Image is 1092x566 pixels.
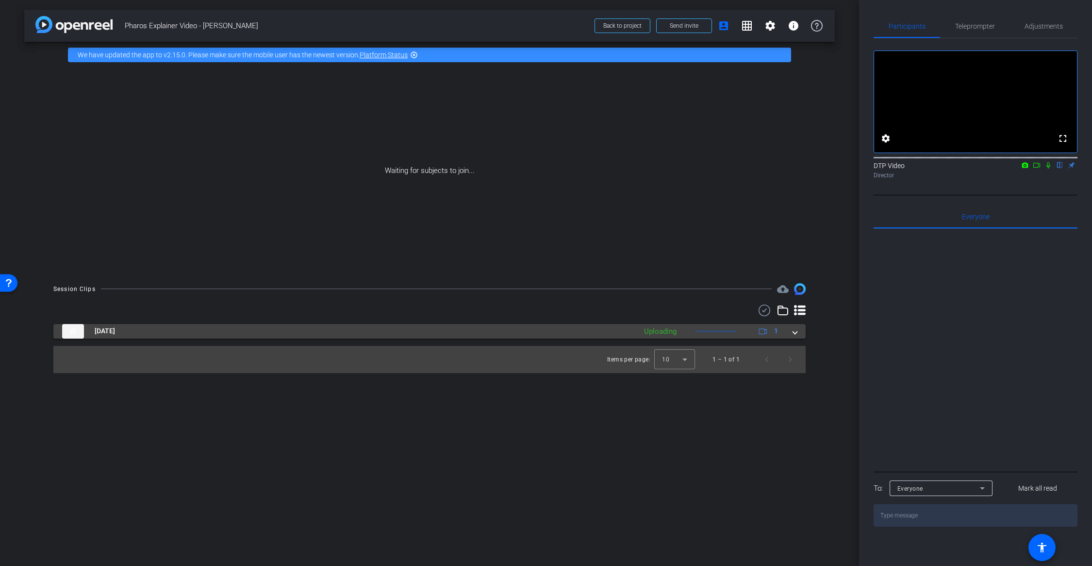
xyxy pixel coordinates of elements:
div: 1 – 1 of 1 [712,355,740,364]
img: thumb-nail [62,324,84,339]
button: Previous page [755,348,778,371]
span: Adjustments [1025,23,1063,30]
mat-icon: settings [880,133,892,144]
span: Everyone [897,485,923,492]
div: To: [874,483,883,494]
mat-icon: account_box [718,20,729,32]
div: Session Clips [53,284,96,294]
button: Next page [778,348,802,371]
div: DTP Video [874,161,1077,180]
button: Mark all read [998,480,1078,497]
span: [DATE] [95,326,115,336]
a: Platform Status [360,51,408,59]
img: app-logo [35,16,113,33]
div: Waiting for subjects to join... [24,68,835,274]
mat-icon: settings [764,20,776,32]
span: Everyone [962,213,990,220]
span: Participants [889,23,926,30]
mat-expansion-panel-header: thumb-nail[DATE]Uploading1 [53,324,806,339]
span: Destinations for your clips [777,283,789,295]
div: Uploading [639,326,681,337]
button: Send invite [656,18,712,33]
span: 1 [774,326,778,336]
button: Back to project [595,18,650,33]
span: Teleprompter [955,23,995,30]
span: Back to project [603,22,642,29]
span: Mark all read [1018,483,1057,494]
div: Items per page: [607,355,650,364]
mat-icon: cloud_upload [777,283,789,295]
mat-icon: info [788,20,799,32]
mat-icon: fullscreen [1057,133,1069,144]
mat-icon: grid_on [741,20,753,32]
span: Pharos Explainer Video - [PERSON_NAME] [125,16,589,35]
mat-icon: flip [1054,160,1066,169]
mat-icon: accessibility [1036,542,1048,553]
mat-icon: highlight_off [410,51,418,59]
img: Session clips [794,283,806,295]
span: Send invite [670,22,698,30]
div: Director [874,171,1077,180]
div: We have updated the app to v2.15.0. Please make sure the mobile user has the newest version. [68,48,791,62]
